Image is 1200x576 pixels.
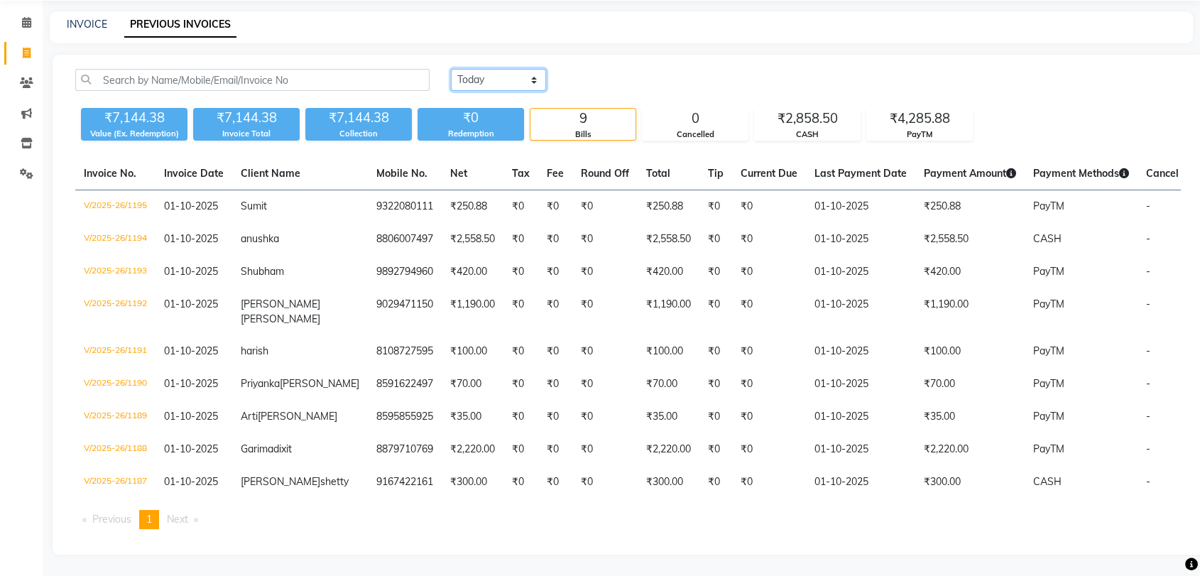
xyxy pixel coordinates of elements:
[164,265,218,278] span: 01-10-2025
[538,466,572,499] td: ₹0
[146,513,152,526] span: 1
[699,256,732,288] td: ₹0
[538,190,572,224] td: ₹0
[164,344,218,357] span: 01-10-2025
[755,109,860,129] div: ₹2,858.50
[241,265,284,278] span: Shubham
[572,368,638,401] td: ₹0
[164,298,218,310] span: 01-10-2025
[741,167,797,180] span: Current Due
[503,368,538,401] td: ₹0
[442,368,503,401] td: ₹70.00
[638,466,699,499] td: ₹300.00
[1146,377,1150,390] span: -
[538,256,572,288] td: ₹0
[164,442,218,455] span: 01-10-2025
[732,335,806,368] td: ₹0
[1146,200,1150,212] span: -
[75,401,156,433] td: V/2025-26/1189
[915,335,1025,368] td: ₹100.00
[503,433,538,466] td: ₹0
[806,466,915,499] td: 01-10-2025
[442,288,503,335] td: ₹1,190.00
[806,256,915,288] td: 01-10-2025
[699,368,732,401] td: ₹0
[273,442,292,455] span: dixit
[572,256,638,288] td: ₹0
[699,433,732,466] td: ₹0
[75,190,156,224] td: V/2025-26/1195
[915,256,1025,288] td: ₹420.00
[806,288,915,335] td: 01-10-2025
[1033,377,1064,390] span: PayTM
[1146,298,1150,310] span: -
[581,167,629,180] span: Round Off
[732,466,806,499] td: ₹0
[732,433,806,466] td: ₹0
[75,510,1181,529] nav: Pagination
[643,129,748,141] div: Cancelled
[530,129,636,141] div: Bills
[755,129,860,141] div: CASH
[638,335,699,368] td: ₹100.00
[442,190,503,224] td: ₹250.88
[732,288,806,335] td: ₹0
[572,190,638,224] td: ₹0
[538,335,572,368] td: ₹0
[368,466,442,499] td: 9167422161
[75,335,156,368] td: V/2025-26/1191
[241,200,267,212] span: Sumit
[81,108,187,128] div: ₹7,144.38
[67,18,107,31] a: INVOICE
[699,190,732,224] td: ₹0
[442,335,503,368] td: ₹100.00
[503,190,538,224] td: ₹0
[1146,442,1150,455] span: -
[418,108,524,128] div: ₹0
[305,108,412,128] div: ₹7,144.38
[538,223,572,256] td: ₹0
[241,298,320,310] span: [PERSON_NAME]
[503,256,538,288] td: ₹0
[164,475,218,488] span: 01-10-2025
[867,129,972,141] div: PayTM
[699,401,732,433] td: ₹0
[572,288,638,335] td: ₹0
[503,401,538,433] td: ₹0
[1033,232,1062,245] span: CASH
[915,433,1025,466] td: ₹2,220.00
[75,466,156,499] td: V/2025-26/1187
[699,466,732,499] td: ₹0
[1033,410,1064,423] span: PayTM
[193,108,300,128] div: ₹7,144.38
[924,167,1016,180] span: Payment Amount
[368,223,442,256] td: 8806007497
[915,190,1025,224] td: ₹250.88
[1146,232,1150,245] span: -
[442,466,503,499] td: ₹300.00
[806,401,915,433] td: 01-10-2025
[320,475,349,488] span: shetty
[638,288,699,335] td: ₹1,190.00
[92,513,131,526] span: Previous
[646,167,670,180] span: Total
[450,167,467,180] span: Net
[503,466,538,499] td: ₹0
[708,167,724,180] span: Tip
[241,377,280,390] span: Priyanka
[638,401,699,433] td: ₹35.00
[1146,410,1150,423] span: -
[81,128,187,140] div: Value (Ex. Redemption)
[368,288,442,335] td: 9029471150
[1033,442,1064,455] span: PayTM
[164,200,218,212] span: 01-10-2025
[75,223,156,256] td: V/2025-26/1194
[241,344,268,357] span: harish
[699,223,732,256] td: ₹0
[572,223,638,256] td: ₹0
[164,377,218,390] span: 01-10-2025
[915,288,1025,335] td: ₹1,190.00
[442,223,503,256] td: ₹2,558.50
[442,256,503,288] td: ₹420.00
[193,128,300,140] div: Invoice Total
